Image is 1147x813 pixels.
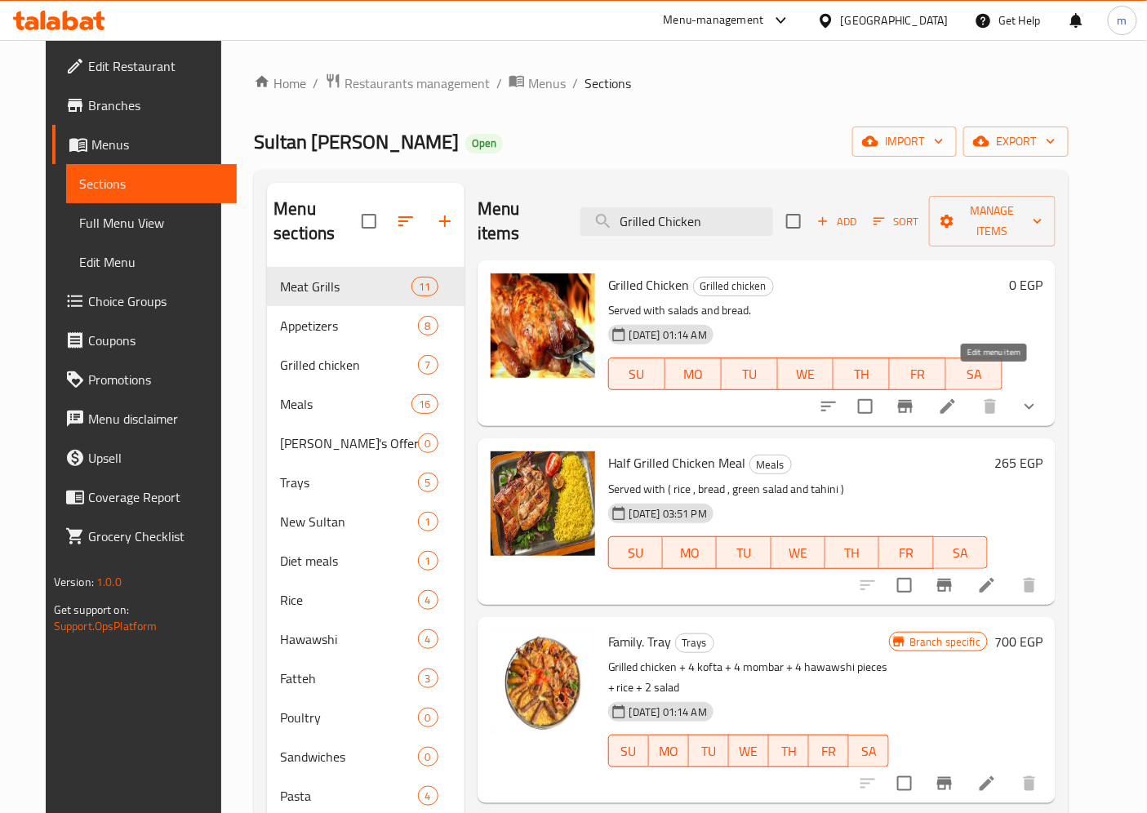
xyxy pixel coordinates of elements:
span: SA [953,362,996,386]
span: Edit Restaurant [88,56,225,76]
span: Restaurants management [345,73,490,93]
a: Branches [52,86,238,125]
div: Meals16 [267,384,464,424]
div: items [418,355,438,375]
span: 16 [412,397,437,412]
div: Grilled chicken [693,277,774,296]
button: delete [1010,764,1049,803]
div: [PERSON_NAME]'s Offers0 [267,424,464,463]
div: items [418,590,438,610]
button: MO [649,735,689,767]
div: items [418,473,438,492]
div: Trays [675,633,714,653]
button: Branch-specific-item [925,764,964,803]
div: items [418,747,438,766]
span: Sections [585,73,631,93]
div: Meat Grills [280,277,411,296]
span: MO [656,740,682,763]
span: Select section [776,204,811,238]
button: MO [665,358,722,390]
span: 1 [419,553,438,569]
a: Edit menu item [977,774,997,793]
span: Menu disclaimer [88,409,225,429]
a: Edit Menu [66,242,238,282]
span: Grilled Chicken [608,273,690,297]
span: Add item [811,209,863,234]
span: Open [465,136,503,150]
span: Sandwiches [280,747,417,766]
span: TH [832,541,873,565]
span: MO [672,362,715,386]
span: 3 [419,671,438,686]
div: Rice4 [267,580,464,620]
span: Trays [280,473,417,492]
div: Fatteh3 [267,659,464,698]
div: Trays5 [267,463,464,502]
span: SA [940,541,981,565]
span: SA [856,740,882,763]
nav: breadcrumb [254,73,1069,94]
span: WE [736,740,762,763]
button: WE [778,358,834,390]
div: Sandwiches0 [267,737,464,776]
button: sort-choices [809,387,848,426]
div: Appetizers8 [267,306,464,345]
button: TH [825,536,879,569]
span: Upsell [88,448,225,468]
h2: Menu sections [273,197,361,246]
span: Rice [280,590,417,610]
a: Full Menu View [66,203,238,242]
div: Appetizers [280,316,417,335]
span: Family. Tray [608,629,672,654]
div: New Sultan1 [267,502,464,541]
div: items [418,786,438,806]
span: MO [669,541,710,565]
span: Pasta [280,786,417,806]
span: SU [616,541,656,565]
div: Diet meals1 [267,541,464,580]
div: Hawawshi4 [267,620,464,659]
button: MO [663,536,717,569]
span: Trays [676,633,714,652]
span: Hawawshi [280,629,417,649]
span: Sort [874,212,918,231]
button: FR [890,358,946,390]
span: Grilled chicken [280,355,417,375]
span: 0 [419,436,438,451]
span: TU [723,541,764,565]
button: FR [879,536,933,569]
span: Coverage Report [88,487,225,507]
svg: Show Choices [1020,397,1039,416]
img: Half Grilled Chicken Meal [491,451,595,556]
input: search [580,207,773,236]
a: Promotions [52,360,238,399]
img: Family. Tray [491,630,595,735]
button: TU [689,735,729,767]
span: Menus [528,73,566,93]
button: delete [1010,566,1049,605]
h2: Menu items [478,197,561,246]
span: Fatteh [280,669,417,688]
span: Diet meals [280,551,417,571]
span: Half Grilled Chicken Meal [608,451,746,475]
span: Manage items [942,201,1043,242]
span: m [1118,11,1127,29]
button: FR [809,735,849,767]
button: Manage items [929,196,1056,247]
a: Support.OpsPlatform [54,615,158,637]
button: TH [834,358,890,390]
div: Meat Grills11 [267,267,464,306]
span: Version: [54,571,94,593]
div: items [418,316,438,335]
span: Meals [750,455,791,474]
span: Add [815,212,859,231]
span: New Sultan [280,512,417,531]
a: Sections [66,164,238,203]
div: Open [465,134,503,153]
li: / [313,73,318,93]
span: [DATE] 01:14 AM [623,704,714,720]
div: items [418,708,438,727]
